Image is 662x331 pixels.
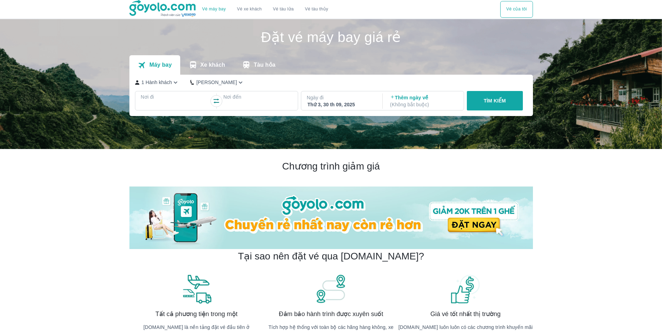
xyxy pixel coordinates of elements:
p: Tàu hỏa [254,61,276,68]
div: choose transportation mode [500,1,533,18]
h2: Tại sao nên đặt vé qua [DOMAIN_NAME]? [238,250,424,263]
h1: Đặt vé máy bay giá rẻ [129,30,533,44]
p: 1 Hành khách [142,79,172,86]
button: Vé tàu thủy [299,1,334,18]
h2: Chương trình giảm giá [129,160,533,173]
p: ( Không bắt buộc ) [390,101,457,108]
p: [PERSON_NAME] [196,79,237,86]
a: Vé máy bay [202,7,226,12]
span: Đảm bảo hành trình được xuyên suốt [279,310,383,318]
p: Nơi đi [141,93,210,100]
img: banner [181,274,212,304]
a: Vé tàu lửa [268,1,300,18]
div: Thứ 3, 30 th 09, 2025 [308,101,375,108]
img: banner-home [129,187,533,249]
a: Vé xe khách [237,7,262,12]
p: Máy bay [149,61,172,68]
p: TÌM KIẾM [484,97,506,104]
img: banner [450,274,481,304]
p: Nơi đến [223,93,292,100]
img: banner [315,274,346,304]
button: [PERSON_NAME] [190,79,244,86]
span: Giá vé tốt nhất thị trường [430,310,501,318]
span: Tất cả phương tiện trong một [155,310,238,318]
p: Xe khách [200,61,225,68]
button: Vé của tôi [500,1,533,18]
p: Thêm ngày về [390,94,457,108]
div: choose transportation mode [197,1,334,18]
div: transportation tabs [129,55,284,75]
p: Ngày đi [307,94,376,101]
button: 1 Hành khách [135,79,180,86]
button: TÌM KIẾM [467,91,523,110]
